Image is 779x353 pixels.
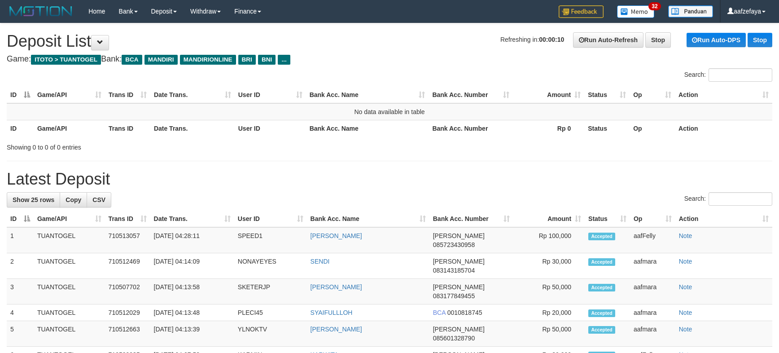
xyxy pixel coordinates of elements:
[7,304,34,321] td: 4
[7,279,34,304] td: 3
[306,87,429,103] th: Bank Acc. Name: activate to sort column ascending
[630,253,675,279] td: aafmara
[13,196,54,203] span: Show 25 rows
[34,87,105,103] th: Game/API: activate to sort column ascending
[433,267,475,274] span: Copy 083143185704 to clipboard
[7,227,34,253] td: 1
[429,87,513,103] th: Bank Acc. Number: activate to sort column ascending
[630,120,675,137] th: Op
[7,192,60,207] a: Show 25 rows
[311,232,362,239] a: [PERSON_NAME]
[234,253,307,279] td: NONAYEYES
[34,279,105,304] td: TUANTOGEL
[630,321,675,347] td: aafmara
[447,309,482,316] span: Copy 0010818745 to clipboard
[513,253,585,279] td: Rp 30,000
[150,227,234,253] td: [DATE] 04:28:11
[60,192,87,207] a: Copy
[311,309,353,316] a: SYAIFULLLOH
[7,87,34,103] th: ID: activate to sort column descending
[34,227,105,253] td: TUANTOGEL
[66,196,81,203] span: Copy
[7,4,75,18] img: MOTION_logo.png
[34,120,105,137] th: Game/API
[429,120,513,137] th: Bank Acc. Number
[34,211,105,227] th: Game/API: activate to sort column ascending
[687,33,746,47] a: Run Auto-DPS
[150,211,234,227] th: Date Trans.: activate to sort column ascending
[311,326,362,333] a: [PERSON_NAME]
[433,241,475,248] span: Copy 085723430958 to clipboard
[748,33,772,47] a: Stop
[7,55,772,64] h4: Game: Bank:
[433,258,485,265] span: [PERSON_NAME]
[87,192,111,207] a: CSV
[105,120,150,137] th: Trans ID
[433,232,485,239] span: [PERSON_NAME]
[234,227,307,253] td: SPEED1
[630,211,675,227] th: Op: activate to sort column ascending
[617,5,655,18] img: Button%20Memo.svg
[278,55,290,65] span: ...
[105,279,150,304] td: 710507702
[258,55,276,65] span: BNI
[679,232,692,239] a: Note
[7,32,772,50] h1: Deposit List
[306,120,429,137] th: Bank Acc. Name
[105,253,150,279] td: 710512469
[679,326,692,333] a: Note
[307,211,429,227] th: Bank Acc. Name: activate to sort column ascending
[645,32,671,48] a: Stop
[7,211,34,227] th: ID: activate to sort column descending
[150,253,234,279] td: [DATE] 04:14:09
[630,227,675,253] td: aafFelly
[34,321,105,347] td: TUANTOGEL
[7,170,772,188] h1: Latest Deposit
[7,253,34,279] td: 2
[679,309,692,316] a: Note
[238,55,256,65] span: BRI
[588,284,615,291] span: Accepted
[122,55,142,65] span: BCA
[7,321,34,347] td: 5
[709,68,772,82] input: Search:
[513,304,585,321] td: Rp 20,000
[311,258,330,265] a: SENDI
[105,87,150,103] th: Trans ID: activate to sort column ascending
[513,279,585,304] td: Rp 50,000
[588,258,615,266] span: Accepted
[588,309,615,317] span: Accepted
[234,211,307,227] th: User ID: activate to sort column ascending
[709,192,772,206] input: Search:
[588,233,615,240] span: Accepted
[573,32,643,48] a: Run Auto-Refresh
[559,5,604,18] img: Feedback.jpg
[630,304,675,321] td: aafmara
[150,87,235,103] th: Date Trans.: activate to sort column ascending
[675,87,772,103] th: Action: activate to sort column ascending
[433,283,485,291] span: [PERSON_NAME]
[513,120,584,137] th: Rp 0
[150,321,234,347] td: [DATE] 04:13:39
[7,139,318,152] div: Showing 0 to 0 of 0 entries
[92,196,105,203] span: CSV
[585,211,630,227] th: Status: activate to sort column ascending
[684,192,772,206] label: Search:
[150,279,234,304] td: [DATE] 04:13:58
[630,279,675,304] td: aafmara
[34,253,105,279] td: TUANTOGEL
[234,279,307,304] td: SKETERJP
[679,258,692,265] a: Note
[433,292,475,300] span: Copy 083177849455 to clipboard
[433,335,475,342] span: Copy 085601328790 to clipboard
[31,55,101,65] span: ITOTO > TUANTOGEL
[144,55,178,65] span: MANDIRI
[433,326,485,333] span: [PERSON_NAME]
[584,87,630,103] th: Status: activate to sort column ascending
[429,211,514,227] th: Bank Acc. Number: activate to sort column ascending
[433,309,446,316] span: BCA
[311,283,362,291] a: [PERSON_NAME]
[648,2,661,10] span: 32
[584,120,630,137] th: Status
[679,283,692,291] a: Note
